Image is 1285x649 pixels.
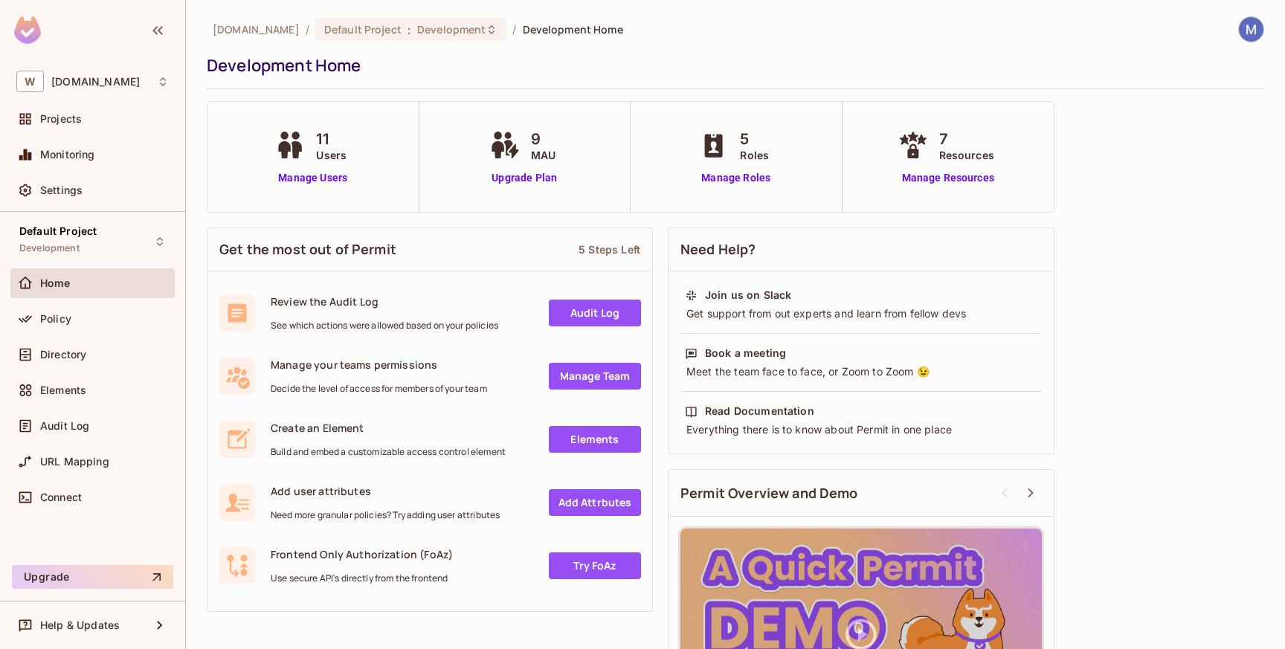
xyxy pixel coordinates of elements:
span: Home [40,277,71,289]
span: W [16,71,44,92]
div: Everything there is to know about Permit in one place [685,422,1037,437]
span: Review the Audit Log [271,294,498,309]
li: / [306,22,309,36]
span: MAU [531,147,555,163]
span: 7 [939,128,994,150]
span: Build and embed a customizable access control element [271,446,506,458]
a: Upgrade Plan [486,170,563,186]
div: Join us on Slack [705,288,791,303]
div: Book a meeting [705,346,786,361]
span: Frontend Only Authorization (FoAz) [271,547,453,561]
span: 11 [316,128,347,150]
a: Manage Resources [895,170,1002,186]
span: Help & Updates [40,619,120,631]
span: 5 [740,128,769,150]
span: Development [417,22,486,36]
a: Manage Users [271,170,354,186]
span: the active workspace [213,22,300,36]
span: See which actions were allowed based on your policies [271,320,498,332]
span: Create an Element [271,421,506,435]
span: Connect [40,491,82,503]
span: Manage your teams permissions [271,358,487,372]
a: Add Attrbutes [549,489,641,516]
span: Development [19,242,80,254]
div: Meet the team face to face, or Zoom to Zoom 😉 [685,364,1037,379]
span: Audit Log [40,420,89,432]
a: Try FoAz [549,552,641,579]
a: Manage Roles [695,170,776,186]
span: Projects [40,113,82,125]
span: Add user attributes [271,484,500,498]
img: SReyMgAAAABJRU5ErkJggg== [14,16,41,44]
div: 5 Steps Left [579,242,640,256]
span: Get the most out of Permit [219,240,396,259]
span: : [407,24,412,36]
span: Use secure API's directly from the frontend [271,572,453,584]
span: Default Project [324,22,402,36]
img: Mithilesh Gupta [1239,17,1263,42]
a: Elements [549,426,641,453]
span: Policy [40,313,71,325]
a: Manage Team [549,363,641,390]
span: Monitoring [40,149,95,161]
span: 9 [531,128,555,150]
span: Resources [939,147,994,163]
span: Default Project [19,225,97,237]
li: / [512,22,516,36]
div: Read Documentation [705,404,814,419]
a: Audit Log [549,300,641,326]
span: URL Mapping [40,456,109,468]
span: Users [316,147,347,163]
div: Development Home [207,54,1257,77]
span: Development Home [523,22,623,36]
span: Settings [40,184,83,196]
span: Directory [40,349,86,361]
span: Workspace: withpronto.com [51,76,140,88]
span: Permit Overview and Demo [680,484,858,503]
button: Upgrade [12,565,173,589]
span: Roles [740,147,769,163]
span: Need Help? [680,240,756,259]
span: Elements [40,384,86,396]
span: Decide the level of access for members of your team [271,383,487,395]
span: Need more granular policies? Try adding user attributes [271,509,500,521]
div: Get support from out experts and learn from fellow devs [685,306,1037,321]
